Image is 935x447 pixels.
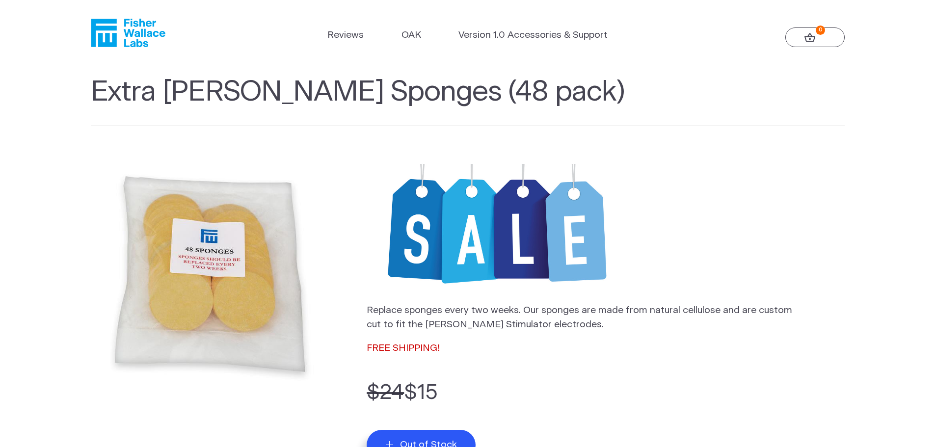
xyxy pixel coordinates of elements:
[367,382,404,403] s: $24
[91,76,845,127] h1: Extra [PERSON_NAME] Sponges (48 pack)
[91,19,165,47] a: Fisher Wallace
[458,28,608,43] a: Version 1.0 Accessories & Support
[91,155,330,394] img: Extra Fisher Wallace Sponges (48 pack)
[816,26,825,35] strong: 0
[401,28,421,43] a: OAK
[367,343,440,353] span: FREE SHIPPING!
[367,377,844,409] p: $15
[785,27,845,47] a: 0
[327,28,364,43] a: Reviews
[367,304,801,332] p: Replace sponges every two weeks. Our sponges are made from natural cellulose and are custom cut t...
